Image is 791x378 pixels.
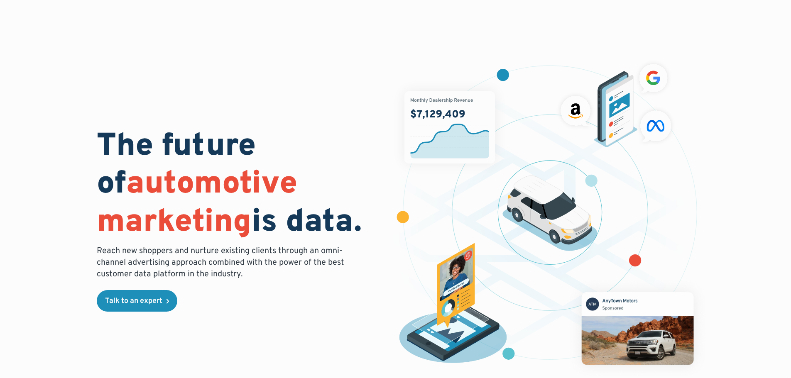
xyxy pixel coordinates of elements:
[97,290,177,312] a: Talk to an expert
[105,298,162,305] div: Talk to an expert
[391,243,515,367] img: persona of a buyer
[502,176,598,251] img: illustration of a vehicle
[556,60,676,147] img: ads on social media and advertising partners
[97,128,386,242] h1: The future of is data.
[97,165,297,242] span: automotive marketing
[404,91,495,163] img: chart showing monthly dealership revenue of $7m
[97,245,349,280] p: Reach new shoppers and nurture existing clients through an omni-channel advertising approach comb...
